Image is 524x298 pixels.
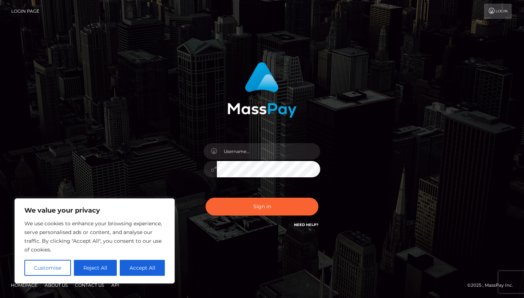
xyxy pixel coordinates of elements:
[227,62,297,118] img: MassPay Login
[42,279,71,291] a: About Us
[217,143,320,160] input: Username...
[15,198,175,283] div: We value your privacy
[294,222,318,227] a: Need Help?
[8,279,40,291] a: Homepage
[484,4,512,19] a: Login
[72,279,107,291] a: Contact Us
[24,219,165,254] p: We use cookies to enhance your browsing experience, serve personalised ads or content, and analys...
[467,281,519,289] div: © 2025 , MassPay Inc.
[74,260,117,276] button: Reject All
[11,4,39,19] a: Login Page
[24,260,71,276] button: Customise
[206,198,318,216] button: Sign in
[120,260,165,276] button: Accept All
[108,279,122,291] a: API
[24,206,165,215] p: We value your privacy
